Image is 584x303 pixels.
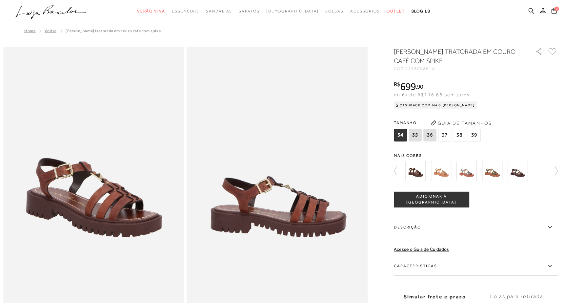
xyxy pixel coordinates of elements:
button: ADICIONAR À [GEOGRAPHIC_DATA] [394,192,469,207]
a: Voltar [45,29,56,33]
span: ADICIONAR À [GEOGRAPHIC_DATA] [394,194,469,205]
i: , [416,84,423,90]
div: CÓD: [394,67,525,71]
div: Cashback com Mais [PERSON_NAME] [394,101,477,109]
img: SANDÁLIA TRATORADA EM CAMURÇA CARAMELO [431,161,451,181]
span: 90 [417,83,423,90]
img: SANDÁLIA TRATORADA EM CAMURÇA CINZA ESTANHO [456,161,477,181]
label: Características [394,257,558,276]
span: 38 [453,129,466,141]
span: 36 [423,129,436,141]
a: categoryNavScreenReaderText [172,5,199,17]
img: SANDÁLIA TRATORADA EM CAMURÇA VERDE TOMILHO [482,161,502,181]
img: SANDÁLIA FLAT TRATORADA TIRAS REBITE CROCO CHOCOLATE [405,161,426,181]
span: Essenciais [172,9,199,13]
a: categoryNavScreenReaderText [137,5,165,17]
button: Guia de Tamanhos [429,118,494,128]
span: 37 [438,129,451,141]
a: categoryNavScreenReaderText [350,5,380,17]
span: 35 [409,129,422,141]
span: 34 [394,129,407,141]
a: categoryNavScreenReaderText [387,5,405,17]
span: Acessórios [350,9,380,13]
a: Acesse o Guia de Cuidados [394,247,449,252]
a: noSubCategoriesText [266,5,319,17]
span: 0 [554,7,559,11]
span: BLOG LB [412,9,431,13]
span: 39 [468,129,481,141]
a: categoryNavScreenReaderText [206,5,232,17]
a: categoryNavScreenReaderText [325,5,344,17]
span: Tamanho [394,118,482,128]
a: categoryNavScreenReaderText [239,5,259,17]
h1: [PERSON_NAME] TRATORADA EM COURO CAFÉ COM SPIKE [394,47,517,65]
span: Verão Viva [137,9,165,13]
span: Sapatos [239,9,259,13]
span: 699 [400,80,416,92]
span: Outlet [387,9,405,13]
span: Sandálias [206,9,232,13]
button: 0 [550,7,559,16]
label: Descrição [394,218,558,237]
i: R$ [394,81,400,87]
span: Mais cores [394,154,558,158]
span: [PERSON_NAME] TRATORADA EM COURO CAFÉ COM SPIKE [66,29,161,33]
span: ou 6x de R$116,65 sem juros [394,92,470,97]
span: [DEMOGRAPHIC_DATA] [266,9,319,13]
img: SANDÁLIA TRATORADA EM COURO ANIMAL PRINT GUEPARDO COM REBITES [508,161,528,181]
a: BLOG LB [412,5,431,17]
span: 1296002614 [406,66,435,71]
span: Bolsas [325,9,344,13]
a: Home [24,29,35,33]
